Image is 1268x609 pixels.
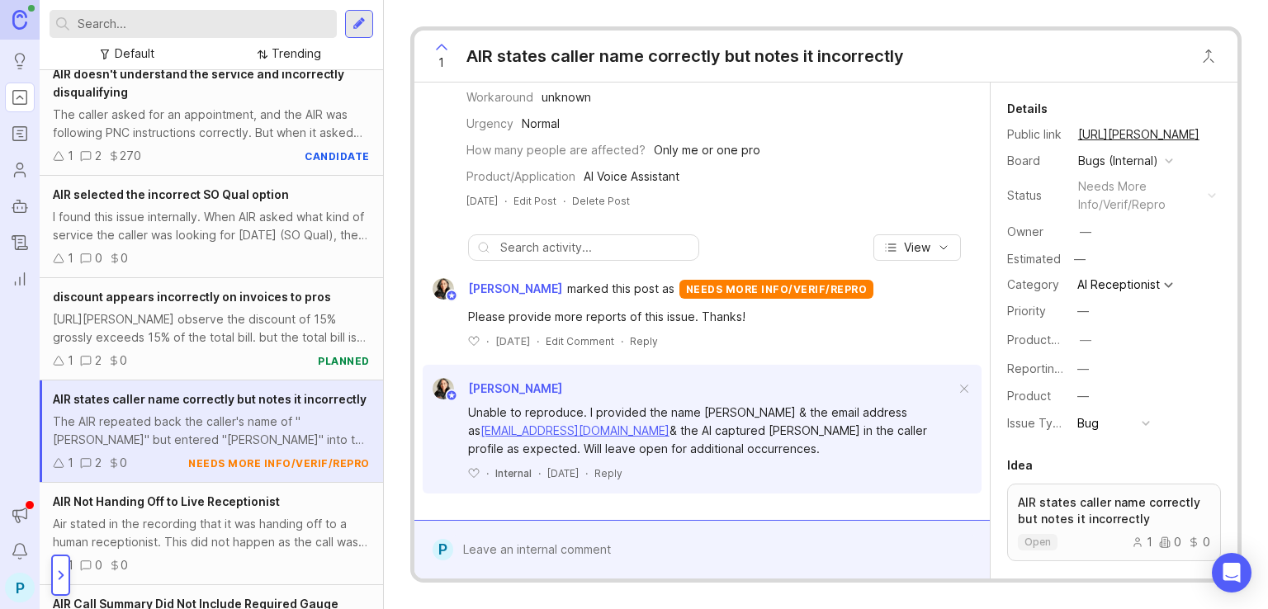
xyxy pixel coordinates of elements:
div: Edit Comment [546,334,614,348]
div: Only me or one pro [654,141,760,159]
div: 1 [68,147,73,165]
div: unknown [542,88,591,106]
button: Notifications [5,536,35,566]
img: Ysabelle Eugenio [433,378,454,399]
div: 0 [95,556,102,574]
button: P [5,573,35,602]
div: — [1077,360,1089,378]
a: AIR Not Handing Off to Live ReceptionistAir stated in the recording that it was handing off to a ... [40,483,383,585]
p: AIR states caller name correctly but notes it incorrectly [1018,494,1210,527]
label: Issue Type [1007,416,1067,430]
div: · [585,466,588,480]
span: 1 [438,54,444,72]
a: Ysabelle Eugenio[PERSON_NAME] [423,378,562,399]
img: Canny Home [12,10,27,29]
div: · [504,194,507,208]
a: [EMAIL_ADDRESS][DOMAIN_NAME] [480,423,669,437]
div: — [1080,223,1091,241]
div: 2 [95,352,102,370]
span: marked this post as [567,280,674,298]
div: Workaround [466,88,533,106]
div: Delete Post [572,194,630,208]
div: · [486,466,489,480]
div: — [1077,387,1089,405]
a: Roadmaps [5,119,35,149]
input: Search activity... [500,238,690,257]
span: AIR Not Handing Off to Live Receptionist [53,494,280,508]
div: P [433,539,453,560]
img: Ysabelle Eugenio [433,278,454,300]
div: Idea [1007,456,1033,475]
span: [DATE] [466,194,498,208]
input: Search... [78,15,330,33]
div: How many people are affected? [466,141,646,159]
span: [PERSON_NAME] [468,381,562,395]
div: Default [115,45,154,63]
div: Open Intercom Messenger [1212,553,1251,592]
div: AIR states caller name correctly but notes it incorrectly [466,45,904,68]
div: Category [1007,276,1065,294]
div: — [1080,331,1091,349]
button: Announcements [5,500,35,530]
div: 0 [120,454,127,472]
a: AIR doesn't understand the service and incorrectly disqualifyingThe caller asked for an appointme... [40,55,383,176]
a: Users [5,155,35,185]
div: 0 [95,249,102,267]
button: ProductboardID [1075,329,1096,351]
div: · [621,334,623,348]
a: discount appears incorrectly on invoices to pros[URL][PERSON_NAME] observe the discount of 15% gr... [40,278,383,380]
a: Portal [5,83,35,112]
span: [PERSON_NAME] [468,280,562,298]
div: 1 [1132,536,1152,548]
div: Urgency [466,115,513,133]
a: Ysabelle Eugenio[PERSON_NAME] [423,278,567,300]
div: Product/Application [466,168,575,186]
div: Unable to reproduce. I provided the name [PERSON_NAME] & the email address as & the AI captured [... [468,404,955,458]
p: open [1024,536,1051,549]
div: 270 [120,147,141,165]
img: member badge [445,290,457,302]
span: discount appears incorrectly on invoices to pros [53,290,331,304]
div: Bugs (Internal) [1078,152,1158,170]
a: [URL][PERSON_NAME] [1073,124,1204,145]
div: Trending [272,45,321,63]
div: · [537,334,539,348]
label: ProductboardID [1007,333,1095,347]
div: Estimated [1007,253,1061,265]
div: 0 [120,352,127,370]
button: Close button [1192,40,1225,73]
div: I found this issue internally. When AIR asked what kind of service the caller was looking for [DA... [53,208,370,244]
div: AI Voice Assistant [584,168,679,186]
div: Reply [594,466,622,480]
div: 0 [1159,536,1181,548]
div: Internal [495,466,532,480]
div: 1 [68,352,73,370]
div: · [538,466,541,480]
div: AI Receptionist [1077,279,1160,290]
span: AIR states caller name correctly but notes it incorrectly [53,392,367,406]
div: 2 [95,147,102,165]
label: Product [1007,389,1051,403]
div: candidate [305,149,370,163]
span: [DATE] [547,466,579,480]
div: The caller asked for an appointment, and the AIR was following PNC instructions correctly. But wh... [53,106,370,142]
a: AIR states caller name correctly but notes it incorrectlyThe AIR repeated back the caller's name ... [40,380,383,483]
span: AIR selected the incorrect SO Qual option [53,187,289,201]
img: member badge [445,389,457,402]
div: Bug [1077,414,1099,432]
div: · [486,334,489,348]
div: Please provide more reports of this issue. Thanks! [468,308,955,326]
a: Changelog [5,228,35,257]
label: Priority [1007,304,1046,318]
div: · [563,194,565,208]
div: needs more info/verif/repro [679,280,874,299]
div: Details [1007,99,1048,119]
span: [DATE] [495,334,530,348]
div: Owner [1007,223,1065,241]
div: needs more info/verif/repro [1078,177,1201,214]
div: 0 [121,556,128,574]
div: 1 [68,454,73,472]
a: Autopilot [5,191,35,221]
a: Ideas [5,46,35,76]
